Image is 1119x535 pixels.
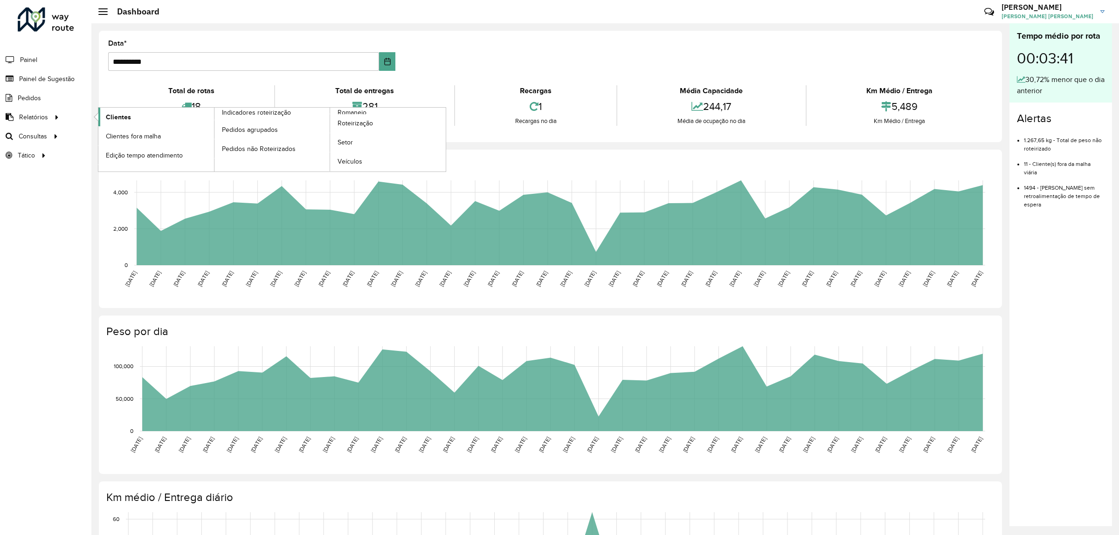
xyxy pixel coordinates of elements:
text: [DATE] [130,436,143,453]
text: [DATE] [631,270,645,288]
a: Pedidos não Roteirizados [214,139,330,158]
text: [DATE] [898,436,912,453]
div: Recargas [457,85,614,96]
a: Clientes fora malha [98,127,214,145]
label: Data [108,38,127,49]
button: Choose Date [379,52,395,71]
span: Edição tempo atendimento [106,151,183,160]
text: [DATE] [394,436,407,453]
text: [DATE] [970,270,983,288]
text: [DATE] [680,270,693,288]
div: Tempo médio por rota [1017,30,1105,42]
span: Consultas [19,131,47,141]
text: [DATE] [704,270,718,288]
h4: Peso por dia [106,325,993,338]
div: 281 [277,96,451,117]
text: [DATE] [317,270,331,288]
a: Clientes [98,108,214,126]
text: [DATE] [970,436,983,453]
text: [DATE] [559,270,573,288]
h3: [PERSON_NAME] [1002,3,1093,12]
text: [DATE] [196,270,210,288]
div: 5,489 [809,96,990,117]
a: Romaneio [214,108,446,171]
h2: Dashboard [108,7,159,17]
text: [DATE] [201,436,215,453]
text: [DATE] [466,436,479,453]
text: [DATE] [249,436,263,453]
text: [DATE] [463,270,476,288]
text: 50,000 [116,396,133,402]
text: [DATE] [728,270,742,288]
text: [DATE] [366,270,379,288]
span: Pedidos agrupados [222,125,278,135]
text: [DATE] [898,270,911,288]
text: [DATE] [124,270,138,288]
text: [DATE] [245,270,258,288]
text: [DATE] [438,270,452,288]
a: Contato Rápido [979,2,999,22]
text: [DATE] [753,270,766,288]
text: [DATE] [148,270,162,288]
div: 18 [111,96,272,117]
div: 00:03:41 [1017,42,1105,74]
span: Roteirização [338,118,373,128]
span: Clientes [106,112,131,122]
text: [DATE] [583,270,597,288]
span: [PERSON_NAME] [PERSON_NAME] [1002,12,1093,21]
text: [DATE] [850,436,863,453]
text: [DATE] [849,270,863,288]
text: [DATE] [777,270,790,288]
span: Clientes fora malha [106,131,161,141]
li: 1.267,65 kg - Total de peso não roteirizado [1024,129,1105,153]
text: [DATE] [825,270,838,288]
li: 1494 - [PERSON_NAME] sem retroalimentação de tempo de espera [1024,177,1105,209]
text: [DATE] [562,436,575,453]
text: [DATE] [490,436,503,453]
span: Romaneio [338,108,366,117]
text: 100,000 [114,364,133,370]
text: [DATE] [801,270,814,288]
li: 11 - Cliente(s) fora da malha viária [1024,153,1105,177]
text: 0 [130,428,133,434]
span: Tático [18,151,35,160]
text: 60 [113,516,119,522]
text: [DATE] [874,436,887,453]
text: [DATE] [178,436,191,453]
text: [DATE] [322,436,335,453]
div: Média Capacidade [620,85,803,96]
div: 244,17 [620,96,803,117]
text: [DATE] [922,436,935,453]
text: [DATE] [802,436,815,453]
text: [DATE] [226,436,239,453]
span: Indicadores roteirização [222,108,291,117]
text: [DATE] [608,270,621,288]
text: [DATE] [153,436,167,453]
text: [DATE] [586,436,599,453]
a: Roteirização [330,114,446,133]
text: [DATE] [370,436,383,453]
span: Painel de Sugestão [19,74,75,84]
div: 30,72% menor que o dia anterior [1017,74,1105,96]
text: [DATE] [297,436,311,453]
text: [DATE] [511,270,524,288]
span: Veículos [338,157,362,166]
a: Pedidos agrupados [214,120,330,139]
text: [DATE] [514,436,527,453]
h4: Capacidade por dia [106,159,993,172]
span: Pedidos não Roteirizados [222,144,296,154]
h4: Km médio / Entrega diário [106,491,993,504]
a: Veículos [330,152,446,171]
div: Km Médio / Entrega [809,85,990,96]
text: [DATE] [538,436,551,453]
div: 1 [457,96,614,117]
div: Total de entregas [277,85,451,96]
a: Indicadores roteirização [98,108,330,171]
text: [DATE] [778,436,791,453]
text: [DATE] [345,436,359,453]
text: [DATE] [418,436,431,453]
text: [DATE] [390,270,403,288]
div: Média de ocupação no dia [620,117,803,126]
text: [DATE] [754,436,767,453]
text: [DATE] [486,270,500,288]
